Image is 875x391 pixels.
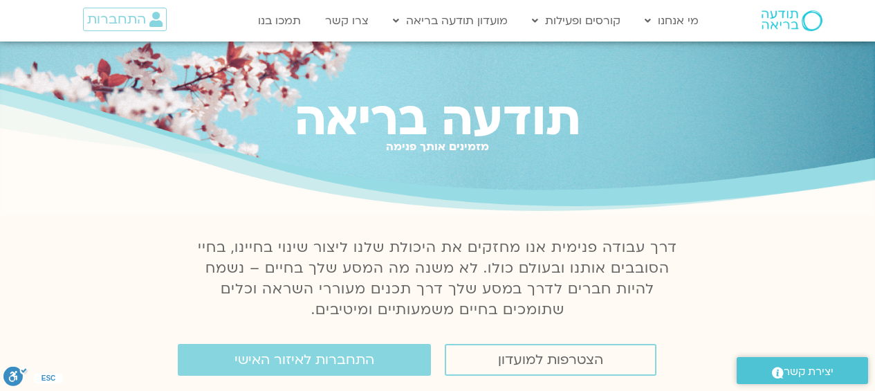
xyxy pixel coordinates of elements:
a: הצטרפות למועדון [445,344,656,376]
span: התחברות לאיזור האישי [234,352,374,367]
img: תודעה בריאה [762,10,822,31]
a: התחברות [83,8,167,31]
a: התחברות לאיזור האישי [178,344,431,376]
a: צרו קשר [318,8,376,34]
p: דרך עבודה פנימית אנו מחזקים את היכולת שלנו ליצור שינוי בחיינו, בחיי הסובבים אותנו ובעולם כולו. לא... [190,237,685,320]
a: תמכו בנו [251,8,308,34]
a: מועדון תודעה בריאה [386,8,515,34]
span: הצטרפות למועדון [498,352,603,367]
a: קורסים ופעילות [525,8,627,34]
span: יצירת קשר [784,363,833,381]
a: מי אנחנו [638,8,706,34]
a: יצירת קשר [737,357,868,384]
span: התחברות [87,12,146,27]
